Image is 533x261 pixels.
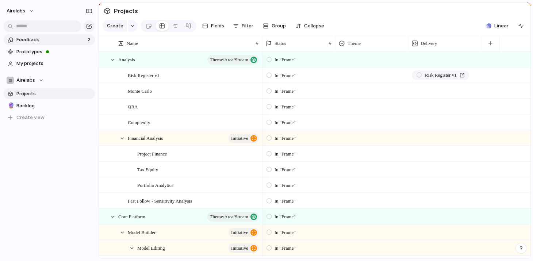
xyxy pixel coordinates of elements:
button: initiative [229,243,259,253]
span: Backlog [16,102,92,110]
span: Filter [242,22,253,30]
span: In "Frame" [275,72,296,79]
button: airelabs [3,5,38,17]
span: Financial Analysis [128,134,163,142]
span: Delivery [421,40,437,47]
a: Feedback2 [4,34,95,45]
span: Status [275,40,286,47]
span: Linear [494,22,509,30]
span: Theme/Area/Stream [210,212,248,222]
span: Create [107,22,123,30]
span: Fast Follow - Sensitivity Analysis [128,196,192,205]
span: Risk Register v1 [128,71,160,79]
span: In "Frame" [275,103,296,111]
span: Airelabs [16,77,35,84]
button: Theme/Area/Stream [207,212,259,222]
a: Projects [4,88,95,99]
button: Linear [483,20,511,31]
span: In "Frame" [275,150,296,158]
span: Prototypes [16,48,92,55]
button: Collapse [292,20,327,32]
button: Theme/Area/Stream [207,55,259,65]
span: initiative [231,227,248,238]
span: Collapse [304,22,324,30]
span: Fields [211,22,224,30]
a: Risk Register v1 [412,70,469,80]
span: Project Finance [137,149,167,158]
a: My projects [4,58,95,69]
span: Model Editing [137,243,165,252]
button: Fields [199,20,227,32]
span: In "Frame" [275,245,296,252]
span: airelabs [7,7,25,15]
div: 🔮 [8,101,13,110]
span: QRA [128,102,138,111]
span: In "Frame" [275,229,296,236]
span: My projects [16,60,92,67]
span: Name [127,40,138,47]
button: Create view [4,112,95,123]
span: Group [272,22,286,30]
span: Analysis [118,55,135,64]
button: Group [259,20,289,32]
span: In "Frame" [275,119,296,126]
span: initiative [231,243,248,253]
span: In "Frame" [275,88,296,95]
span: Risk Register v1 [425,72,457,79]
a: 🔮Backlog [4,100,95,111]
span: Create view [16,114,45,121]
span: In "Frame" [275,56,296,64]
button: Create [103,20,127,32]
span: In "Frame" [275,166,296,173]
span: 2 [88,36,92,43]
span: In "Frame" [275,213,296,220]
span: In "Frame" [275,182,296,189]
span: Portfolio Analytics [137,181,173,189]
span: In "Frame" [275,135,296,142]
span: initiative [231,133,248,143]
span: Projects [16,90,92,97]
span: Model Builder [128,228,156,236]
a: Prototypes [4,46,95,57]
span: Tax Equity [137,165,158,173]
span: Core Platform [118,212,145,220]
span: Feedback [16,36,85,43]
span: Theme [348,40,361,47]
span: Projects [112,4,139,18]
span: Complexity [128,118,150,126]
button: initiative [229,134,259,143]
button: 🔮 [7,102,14,110]
button: Filter [230,20,256,32]
span: In "Frame" [275,197,296,205]
span: Theme/Area/Stream [210,55,248,65]
button: Airelabs [4,75,95,86]
span: Monte Carlo [128,87,152,95]
button: initiative [229,228,259,237]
